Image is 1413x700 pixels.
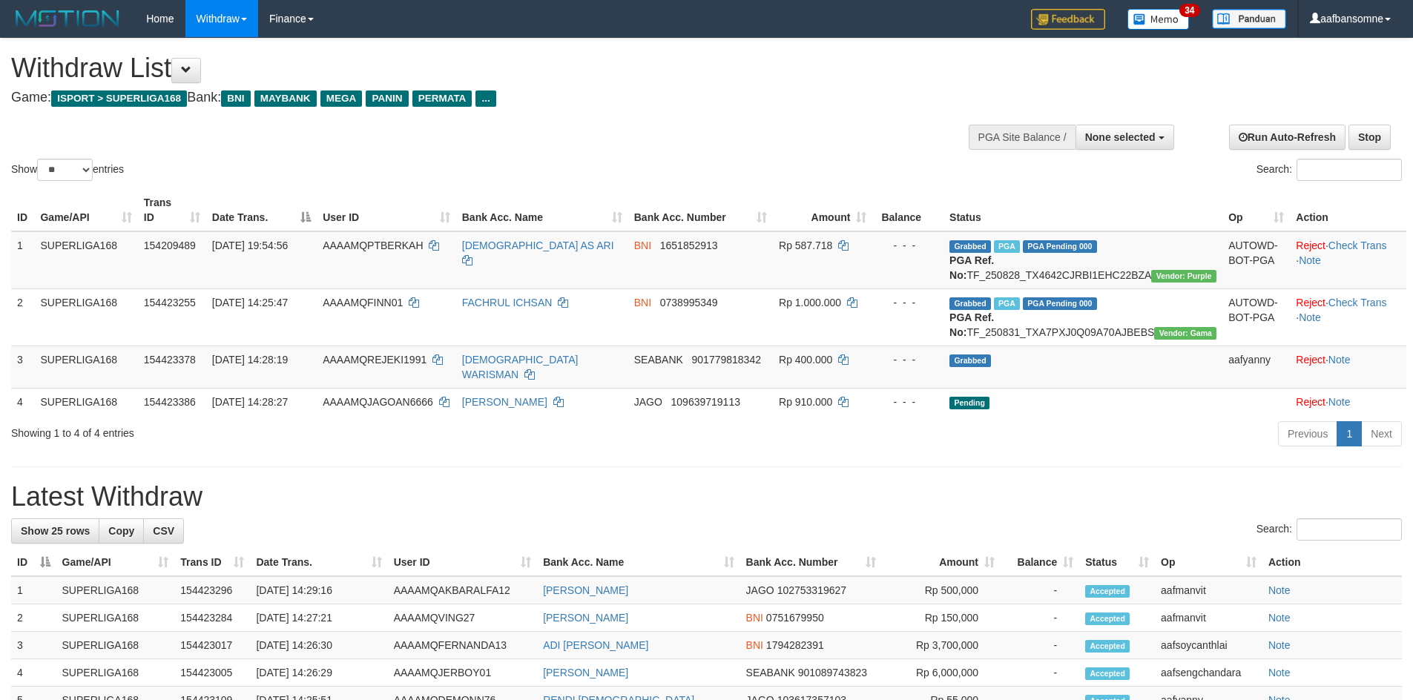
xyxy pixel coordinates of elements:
td: [DATE] 14:26:29 [250,659,387,687]
span: Grabbed [949,240,991,253]
b: PGA Ref. No: [949,311,994,338]
b: PGA Ref. No: [949,254,994,281]
span: [DATE] 14:25:47 [212,297,288,308]
th: Trans ID: activate to sort column ascending [138,189,206,231]
a: Check Trans [1328,240,1387,251]
img: panduan.png [1212,9,1286,29]
th: Trans ID: activate to sort column ascending [174,549,250,576]
a: Reject [1296,297,1325,308]
a: Note [1299,254,1321,266]
td: AAAAMQAKBARALFA12 [388,576,537,604]
div: - - - [878,295,938,310]
span: AAAAMQFINN01 [323,297,403,308]
td: AUTOWD-BOT-PGA [1222,231,1290,289]
div: - - - [878,238,938,253]
td: TF_250828_TX4642CJRBI1EHC22BZA [943,231,1222,289]
th: Date Trans.: activate to sort column descending [206,189,317,231]
td: 3 [11,632,56,659]
th: Bank Acc. Number: activate to sort column ascending [740,549,883,576]
span: ... [475,90,495,107]
td: 3 [11,346,34,388]
td: 154423005 [174,659,250,687]
th: Op: activate to sort column ascending [1222,189,1290,231]
span: Copy 901779818342 to clipboard [692,354,761,366]
td: - [1001,576,1079,604]
input: Search: [1297,518,1402,541]
span: PERMATA [412,90,472,107]
td: - [1001,632,1079,659]
td: SUPERLIGA168 [34,346,137,388]
span: Copy [108,525,134,537]
td: SUPERLIGA168 [34,231,137,289]
span: BNI [746,639,763,651]
h1: Latest Withdraw [11,482,1402,512]
span: 154209489 [144,240,196,251]
th: Game/API: activate to sort column ascending [34,189,137,231]
td: 154423017 [174,632,250,659]
a: Show 25 rows [11,518,99,544]
th: Amount: activate to sort column ascending [773,189,872,231]
th: Status: activate to sort column ascending [1079,549,1155,576]
td: AAAAMQVING27 [388,604,537,632]
a: Note [1268,639,1291,651]
a: 1 [1337,421,1362,446]
span: Grabbed [949,297,991,310]
td: 154423284 [174,604,250,632]
th: Bank Acc. Name: activate to sort column ascending [537,549,740,576]
a: [PERSON_NAME] [543,667,628,678]
span: Marked by aafchhiseyha [994,240,1020,253]
a: [DEMOGRAPHIC_DATA] AS ARI [462,240,614,251]
a: [PERSON_NAME] [543,584,628,596]
span: None selected [1085,131,1156,143]
span: CSV [153,525,174,537]
td: aafmanvit [1155,576,1262,604]
span: AAAAMQJAGOAN6666 [323,396,433,408]
img: Button%20Memo.svg [1127,9,1190,30]
th: User ID: activate to sort column ascending [317,189,456,231]
a: Note [1328,396,1351,408]
td: · [1290,346,1406,388]
span: 154423386 [144,396,196,408]
span: Accepted [1085,612,1130,625]
span: SEABANK [634,354,683,366]
a: Next [1361,421,1402,446]
a: FACHRUL ICHSAN [462,297,553,308]
span: Marked by aafsoycanthlai [994,297,1020,310]
span: Copy 0738995349 to clipboard [660,297,718,308]
span: [DATE] 14:28:19 [212,354,288,366]
div: Showing 1 to 4 of 4 entries [11,420,578,440]
span: ISPORT > SUPERLIGA168 [51,90,187,107]
span: MEGA [320,90,363,107]
a: Previous [1278,421,1337,446]
a: Stop [1348,125,1391,150]
td: - [1001,604,1079,632]
td: Rp 3,700,000 [882,632,1001,659]
button: None selected [1076,125,1174,150]
a: Note [1299,311,1321,323]
span: Vendor URL: https://trx31.1velocity.biz [1154,327,1216,340]
a: CSV [143,518,184,544]
a: Note [1328,354,1351,366]
td: 154423296 [174,576,250,604]
td: 4 [11,388,34,415]
a: [PERSON_NAME] [462,396,547,408]
td: 2 [11,288,34,346]
span: Copy 0751679950 to clipboard [766,612,824,624]
td: aafmanvit [1155,604,1262,632]
th: ID [11,189,34,231]
span: BNI [634,240,651,251]
a: ADI [PERSON_NAME] [543,639,648,651]
a: Check Trans [1328,297,1387,308]
span: Rp 910.000 [779,396,832,408]
td: · · [1290,288,1406,346]
td: - [1001,659,1079,687]
td: AAAAMQJERBOY01 [388,659,537,687]
th: ID: activate to sort column descending [11,549,56,576]
td: · [1290,388,1406,415]
div: PGA Site Balance / [969,125,1076,150]
span: PANIN [366,90,408,107]
label: Show entries [11,159,124,181]
a: Reject [1296,396,1325,408]
a: Note [1268,612,1291,624]
td: [DATE] 14:26:30 [250,632,387,659]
